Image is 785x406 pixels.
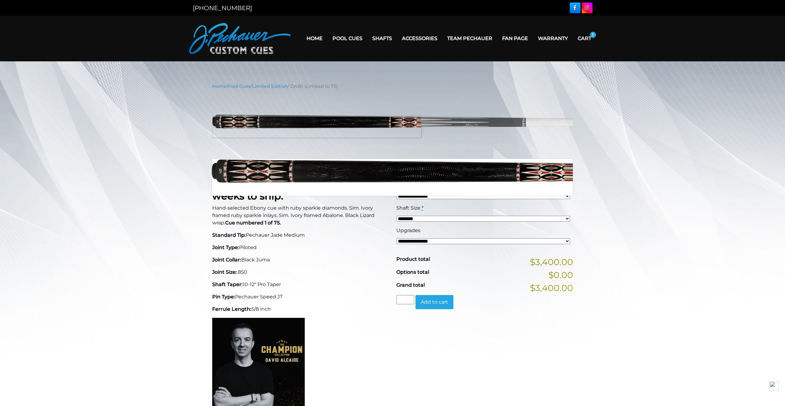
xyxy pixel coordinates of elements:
[212,281,389,288] p: 10-12" Pro Taper
[252,84,287,89] a: Limited Edition
[212,84,226,89] a: Home
[497,31,533,46] a: Fan Page
[422,205,423,211] abbr: required
[302,31,328,46] a: Home
[212,83,573,90] nav: Breadcrumb
[212,294,235,300] strong: Pin Type:
[189,23,291,54] img: Pechauer Custom Cues
[396,256,430,262] span: Product total
[396,228,420,233] span: Upgrades
[212,306,389,313] p: 5/8 inch
[396,165,402,176] span: $
[212,232,389,239] p: Pechauer Jade Medium
[212,281,243,287] strong: Shaft Taper:
[212,232,246,238] strong: Standard Tip:
[396,182,426,188] span: Cue Weight
[396,205,420,211] span: Shaft Size
[367,31,397,46] a: Shafts
[530,281,573,294] span: $3,400.00
[193,4,252,12] a: [PHONE_NUMBER]
[427,182,429,188] abbr: required
[212,94,573,154] img: DA3R-UPDATED.png
[573,31,596,46] a: Cart
[533,31,573,46] a: Warranty
[212,178,378,202] strong: This Pechauer pool cue takes 6-8 weeks to ship.
[212,306,251,312] strong: Ferrule Length:
[228,84,250,89] a: Pool Cues
[212,293,389,301] p: Pechauer Speed JT
[442,31,497,46] a: Team Pechauer
[212,257,241,263] strong: Joint Collar:
[396,269,429,275] span: Options total
[212,164,240,176] strong: DA3R
[212,205,374,226] span: Hand-selected Ebony cue with ruby sparkle diamonds. Sim. Ivory framed ruby sparkle inlays. Sim. I...
[225,220,281,226] strong: Cue numbered 1 of 75.
[328,31,367,46] a: Pool Cues
[548,269,573,281] span: $0.00
[396,165,440,176] bdi: 3,400.00
[212,269,389,276] p: .850
[212,244,239,250] strong: Joint Type:
[212,256,389,264] p: Black Juma
[396,295,414,304] input: Product quantity
[212,244,389,251] p: Piloted
[397,31,442,46] a: Accessories
[415,295,453,309] button: Add to cart
[530,256,573,269] span: $3,400.00
[212,269,237,275] strong: Joint Size:
[396,282,425,288] span: Grand total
